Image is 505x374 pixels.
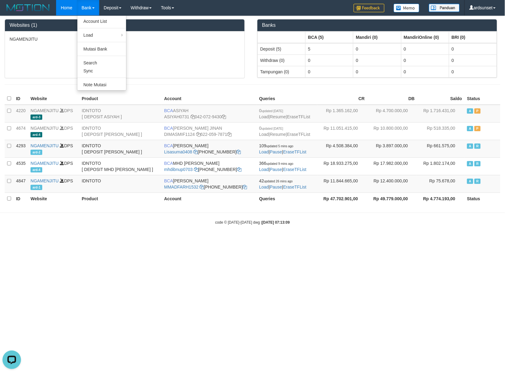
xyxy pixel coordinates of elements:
[266,162,294,165] span: updated 9 mins ago
[417,105,465,123] td: Rp 1.716.431,00
[317,193,367,205] th: Rp 47.702.901,00
[259,149,269,154] a: Load
[77,59,126,67] a: Search
[164,185,198,189] a: MMADFARH1532
[270,185,282,189] a: Pause
[79,105,162,123] td: IDNTOTO [ DEPOSIT ASIYAH ]
[14,93,28,105] th: ID
[258,43,306,55] td: Deposit (5)
[317,175,367,193] td: Rp 11.844.665,00
[259,143,306,154] span: | |
[474,179,481,184] span: Running
[31,167,42,173] span: ard-4
[306,66,353,77] td: 0
[257,93,317,105] th: Queries
[259,185,269,189] a: Load
[465,193,500,205] th: Status
[28,157,79,175] td: DPS
[287,132,310,137] a: EraseTFList
[270,114,286,119] a: Resume
[259,114,269,119] a: Load
[474,126,481,131] span: Paused
[31,132,42,137] span: ard-4
[10,36,240,42] p: NGAMENJITU
[353,66,401,77] td: 0
[259,132,269,137] a: Load
[283,185,306,189] a: EraseTFList
[31,161,59,166] a: NGAMENJITU
[164,143,173,148] span: BCA
[259,143,293,148] span: 109
[283,167,306,172] a: EraseTFList
[31,126,59,131] a: NGAMENJITU
[31,143,59,148] a: NGAMENJITU
[200,185,204,189] a: Copy MMADFARH1532 to clipboard
[259,161,306,172] span: | |
[401,55,449,66] td: 0
[227,132,232,137] a: Copy 6220597871 to clipboard
[162,193,257,205] th: Account
[193,149,198,154] a: Copy Lisasuma0408 to clipboard
[262,220,290,225] strong: [DATE] 07:13:09
[261,109,283,113] span: updated [DATE]
[270,132,286,137] a: Resume
[259,178,306,189] span: | |
[283,149,306,154] a: EraseTFList
[236,149,241,154] a: Copy 6127014479 to clipboard
[367,140,417,157] td: Rp 3.897.000,00
[164,167,193,172] a: mhdibnup0703
[79,122,162,140] td: IDNTOTO [ DEPOSIT [PERSON_NAME] ]
[162,105,257,123] td: ASIYAH 042-072-9430
[28,122,79,140] td: DPS
[196,132,200,137] a: Copy DIMASMIF1124 to clipboard
[14,175,28,193] td: 4847
[28,193,79,205] th: Website
[28,140,79,157] td: DPS
[353,31,401,43] th: Group: activate to sort column ascending
[417,157,465,175] td: Rp 1.802.174,00
[467,126,473,131] span: Active
[401,66,449,77] td: 0
[28,93,79,105] th: Website
[162,157,257,175] td: MHD [PERSON_NAME] [PHONE_NUMBER]
[417,140,465,157] td: Rp 661.575,00
[79,93,162,105] th: Product
[164,114,189,119] a: ASIYAH0731
[449,43,497,55] td: 0
[28,105,79,123] td: DPS
[367,175,417,193] td: Rp 12.400.000,00
[259,108,310,119] span: | |
[14,157,28,175] td: 4535
[31,185,42,190] span: ard-1
[449,31,497,43] th: Group: activate to sort column ascending
[474,161,481,166] span: Running
[191,114,195,119] a: Copy ASIYAH0731 to clipboard
[449,55,497,66] td: 0
[164,178,173,183] span: BCA
[77,45,126,53] a: Mutasi Bank
[270,149,282,154] a: Pause
[474,144,481,149] span: Running
[467,179,473,184] span: Active
[162,122,257,140] td: [PERSON_NAME] JINAN 622-059-7871
[162,140,257,157] td: [PERSON_NAME] [PHONE_NUMBER]
[474,108,481,114] span: Paused
[259,126,310,137] span: | |
[270,167,282,172] a: Pause
[401,31,449,43] th: Group: activate to sort column ascending
[14,140,28,157] td: 4293
[14,122,28,140] td: 4674
[222,114,226,119] a: Copy 0420729430 to clipboard
[77,67,126,75] a: Sync
[164,161,173,166] span: BCA
[79,157,162,175] td: IDNTOTO [ DEPOSIT MHD [PERSON_NAME] ]
[2,2,21,21] button: Open LiveChat chat widget
[306,31,353,43] th: Group: activate to sort column ascending
[215,220,290,225] small: code © [DATE]-[DATE] dwg |
[353,43,401,55] td: 0
[79,175,162,193] td: IDNTOTO
[259,178,293,183] span: 42
[266,144,294,148] span: updated 5 mins ago
[417,175,465,193] td: Rp 75.678,00
[164,149,192,154] a: Lisasuma0408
